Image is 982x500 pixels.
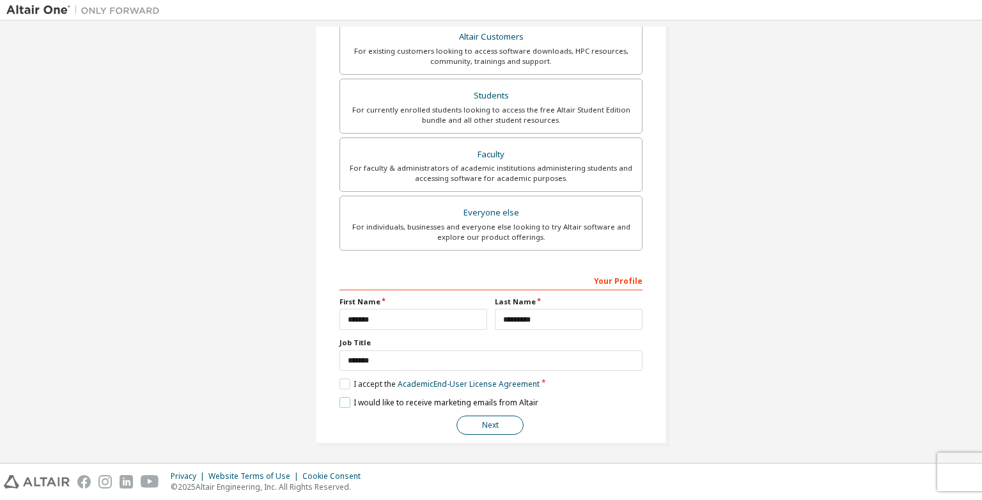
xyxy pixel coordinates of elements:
div: Everyone else [348,204,634,222]
button: Next [456,416,524,435]
img: altair_logo.svg [4,475,70,488]
img: youtube.svg [141,475,159,488]
div: For currently enrolled students looking to access the free Altair Student Edition bundle and all ... [348,105,634,125]
div: Website Terms of Use [208,471,302,481]
p: © 2025 Altair Engineering, Inc. All Rights Reserved. [171,481,368,492]
img: facebook.svg [77,475,91,488]
label: I accept the [339,379,540,389]
div: Altair Customers [348,28,634,46]
div: Privacy [171,471,208,481]
img: Altair One [6,4,166,17]
div: Cookie Consent [302,471,368,481]
div: Faculty [348,146,634,164]
div: For existing customers looking to access software downloads, HPC resources, community, trainings ... [348,46,634,66]
a: Academic End-User License Agreement [398,379,540,389]
div: Your Profile [339,270,643,290]
label: Last Name [495,297,643,307]
img: instagram.svg [98,475,112,488]
label: First Name [339,297,487,307]
div: For individuals, businesses and everyone else looking to try Altair software and explore our prod... [348,222,634,242]
div: For faculty & administrators of academic institutions administering students and accessing softwa... [348,163,634,184]
img: linkedin.svg [120,475,133,488]
label: Job Title [339,338,643,348]
label: I would like to receive marketing emails from Altair [339,397,538,408]
div: Students [348,87,634,105]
